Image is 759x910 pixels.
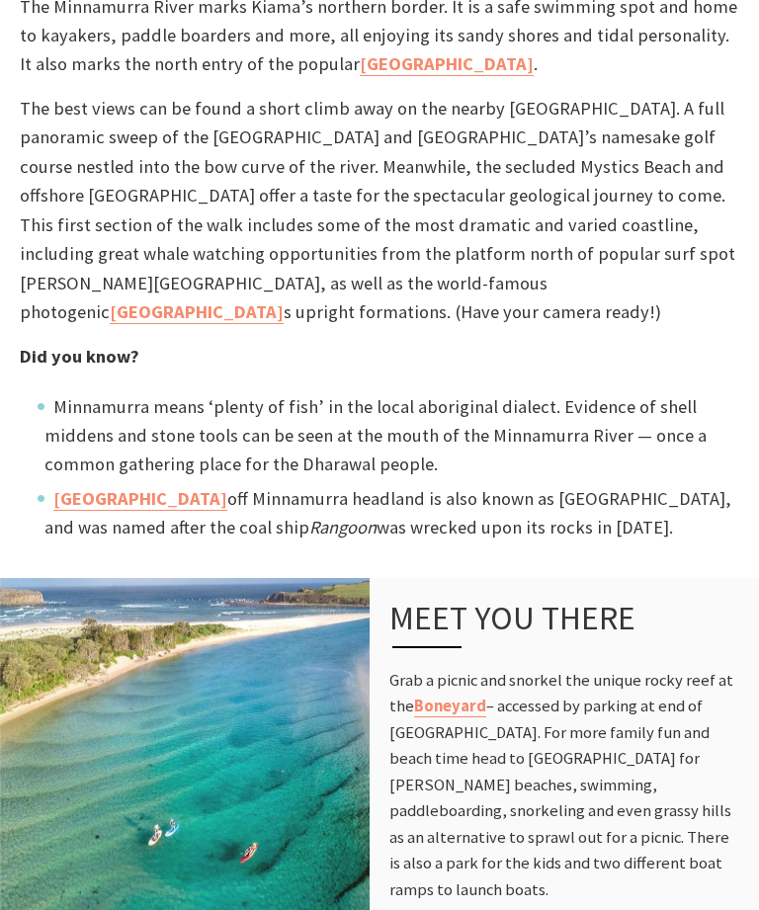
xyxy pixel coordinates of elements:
[44,387,739,479] li: Minnamurra means ‘plenty of fish’ in the local aboriginal dialect. Evidence of shell middens and ...
[414,696,486,717] a: Boneyard
[53,487,227,511] a: [GEOGRAPHIC_DATA]
[309,516,377,538] em: Rangoon
[389,598,705,647] h3: Meet you There
[389,668,739,904] p: Grab a picnic and snorkel the unique rocky reef at the – accessed by parking at end of [GEOGRAPHI...
[20,94,739,327] p: The best views can be found a short climb away on the nearby [GEOGRAPHIC_DATA]. A full panoramic ...
[20,345,139,368] strong: Did you know?
[44,479,739,542] li: off Minnamurra headland is also known as [GEOGRAPHIC_DATA], and was named after the coal ship was...
[110,300,284,324] a: [GEOGRAPHIC_DATA]
[360,52,534,76] a: [GEOGRAPHIC_DATA]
